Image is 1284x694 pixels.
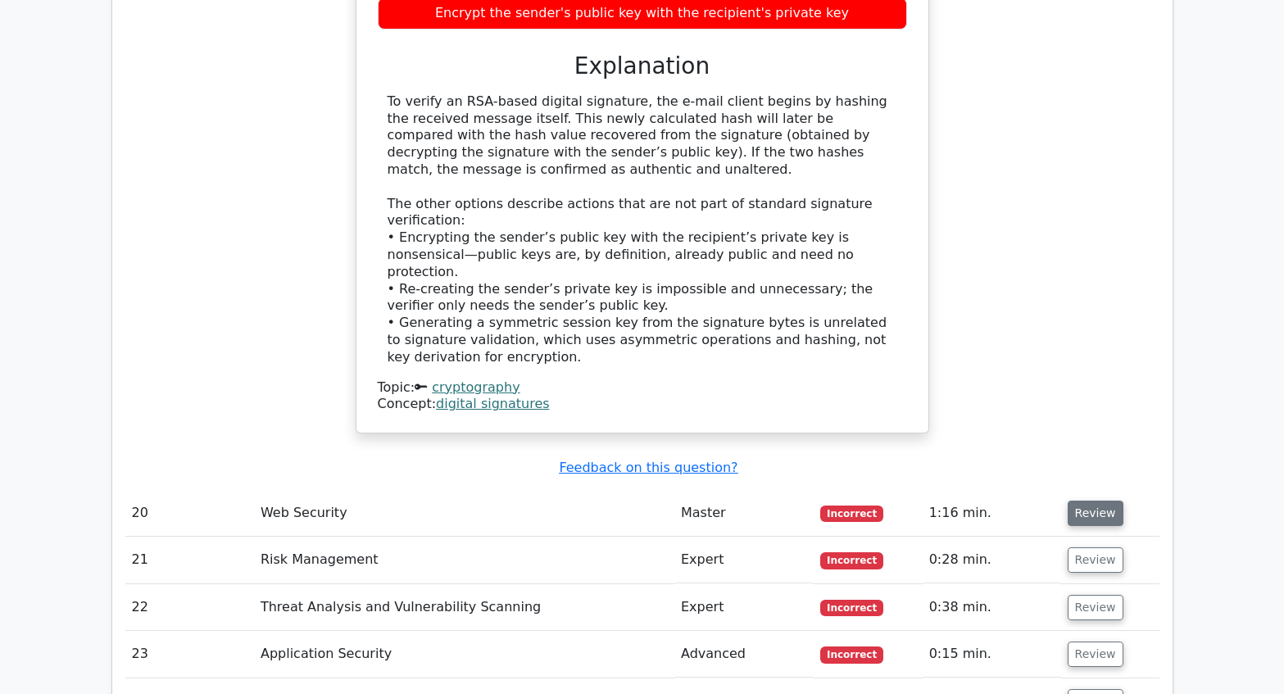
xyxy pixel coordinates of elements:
a: cryptography [432,379,519,395]
div: Concept: [378,396,907,413]
button: Review [1068,595,1123,620]
td: 0:28 min. [923,537,1061,583]
td: Expert [674,584,814,631]
h3: Explanation [388,52,897,80]
td: 22 [125,584,254,631]
button: Review [1068,501,1123,526]
span: Incorrect [820,552,883,569]
td: Web Security [254,490,674,537]
td: Risk Management [254,537,674,583]
a: Feedback on this question? [559,460,737,475]
td: Expert [674,537,814,583]
td: 21 [125,537,254,583]
span: Incorrect [820,600,883,616]
span: Incorrect [820,646,883,663]
td: 23 [125,631,254,678]
button: Review [1068,642,1123,667]
span: Incorrect [820,506,883,522]
td: Application Security [254,631,674,678]
td: Master [674,490,814,537]
div: To verify an RSA-based digital signature, the e-mail client begins by hashing the received messag... [388,93,897,366]
div: Topic: [378,379,907,397]
a: digital signatures [436,396,550,411]
td: 0:15 min. [923,631,1061,678]
td: 1:16 min. [923,490,1061,537]
button: Review [1068,547,1123,573]
td: 20 [125,490,254,537]
td: 0:38 min. [923,584,1061,631]
td: Threat Analysis and Vulnerability Scanning [254,584,674,631]
td: Advanced [674,631,814,678]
